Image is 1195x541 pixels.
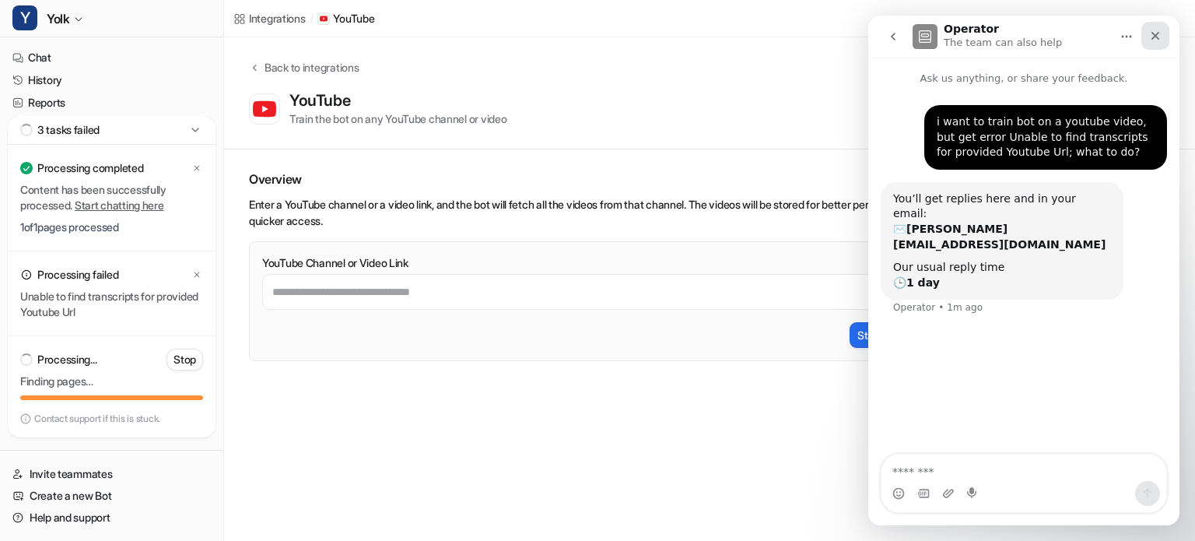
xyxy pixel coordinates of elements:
a: Reports [6,92,217,114]
p: 3 tasks failed [37,122,100,138]
a: Create a new Bot [6,485,217,507]
p: Finding pages… [20,374,203,389]
button: Stop [166,349,203,371]
p: Processing... [37,352,96,367]
img: YouTube icon [320,15,328,23]
button: Start Crawling [850,322,933,348]
a: Chat [6,47,217,69]
div: Unable to find transcripts for provided Youtube Url [20,289,203,320]
label: YouTube Channel or Video Link [262,255,933,271]
p: YouTube [333,11,374,26]
a: Start chatting here [75,198,164,212]
li: Enter a YouTube channel or a video link, and the bot will fetch all the videos from that channel.... [249,196,946,229]
div: Integrations [249,10,306,26]
a: Invite teammates [6,463,217,485]
div: YouTube [289,91,356,110]
a: YouTube iconYouTube [317,11,374,26]
a: Help and support [6,507,217,529]
p: 1 of 1 pages processed [20,220,203,235]
p: Contact support if this is stuck. [34,413,160,425]
span: / [310,12,314,26]
iframe: Intercom live chat [868,16,1179,525]
button: Back to integrations [249,59,359,91]
a: Articles [6,114,217,136]
span: Y [12,5,37,30]
p: Stop [173,352,196,367]
p: Processing completed [37,160,143,176]
h2: Overview [249,171,946,187]
p: Content has been successfully processed. [20,182,203,213]
div: Back to integrations [260,59,359,76]
img: YouTube logo [253,97,276,121]
span: Yolk [47,8,69,30]
a: Integrations [233,10,306,26]
a: History [6,69,217,91]
p: Processing failed [37,267,118,283]
div: Train the bot on any YouTube channel or video [289,111,506,127]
